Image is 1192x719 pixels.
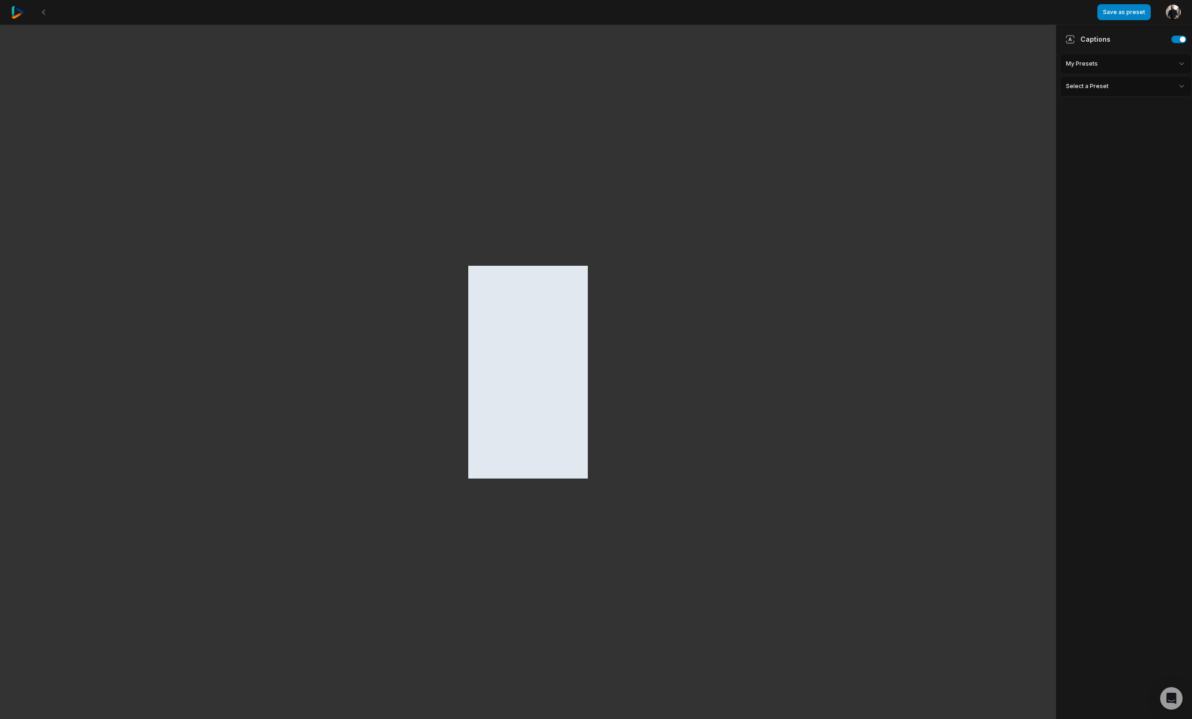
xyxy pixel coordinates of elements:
[11,6,24,19] img: reap
[1065,34,1110,44] div: Captions
[1097,4,1151,20] button: Save as preset
[1160,687,1183,710] div: Open Intercom Messenger
[1060,53,1192,74] div: My Presets
[1060,76,1192,97] div: Select a Preset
